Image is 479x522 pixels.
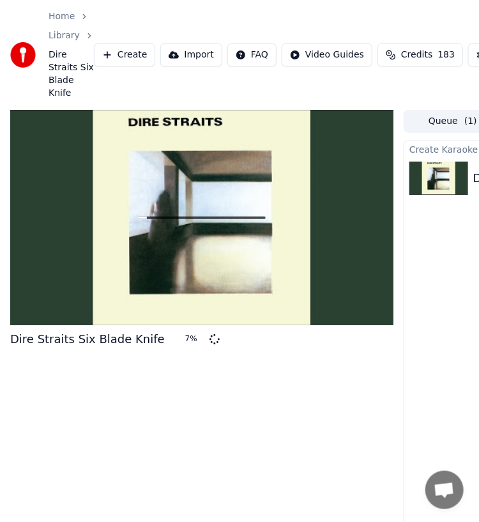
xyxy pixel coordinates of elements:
button: FAQ [227,43,277,66]
span: Dire Straits Six Blade Knife [49,49,94,100]
button: Create [94,43,156,66]
a: Home [49,10,75,23]
span: 183 [438,49,455,61]
button: Import [160,43,222,66]
img: youka [10,42,36,68]
button: Credits183 [377,43,463,66]
span: ( 1 ) [464,115,477,128]
a: Open de chat [425,471,464,509]
a: Library [49,29,80,42]
span: Credits [401,49,432,61]
nav: breadcrumb [49,10,94,100]
div: Dire Straits Six Blade Knife [10,330,165,348]
button: Video Guides [282,43,372,66]
div: 7 % [185,334,204,344]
